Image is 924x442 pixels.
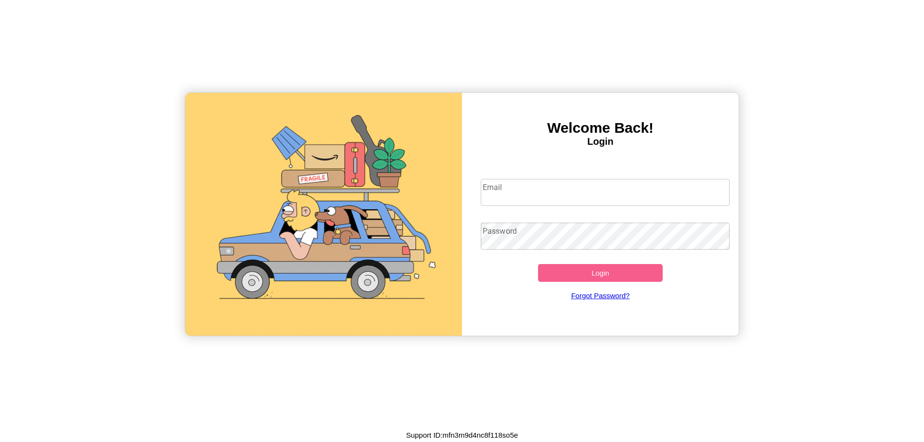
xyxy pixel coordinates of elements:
[185,93,462,336] img: gif
[538,264,663,282] button: Login
[406,429,518,442] p: Support ID: mfn3m9d4nc8f118so5e
[476,282,725,309] a: Forgot Password?
[462,120,739,136] h3: Welcome Back!
[462,136,739,147] h4: Login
